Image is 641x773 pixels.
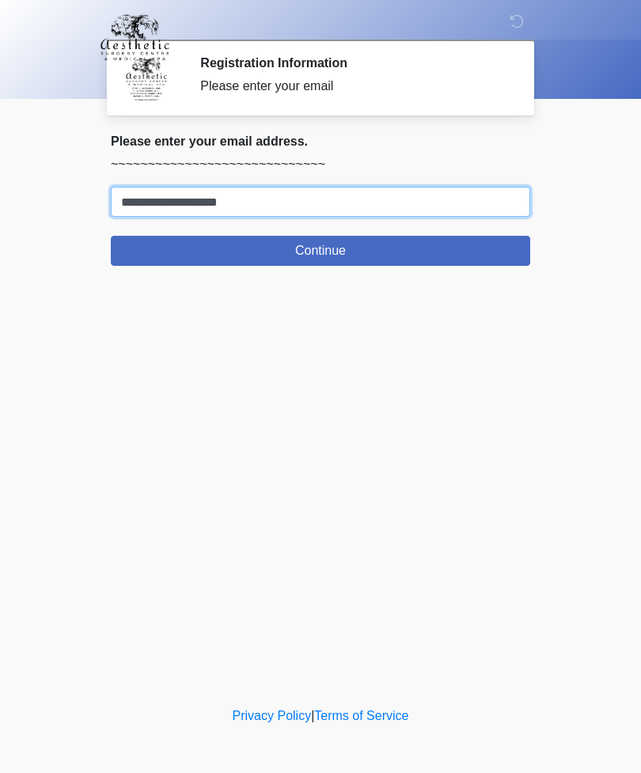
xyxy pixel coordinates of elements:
p: ~~~~~~~~~~~~~~~~~~~~~~~~~~~~~ [111,155,530,174]
h2: Please enter your email address. [111,134,530,149]
a: Privacy Policy [233,709,312,722]
div: Please enter your email [200,77,506,96]
img: Aesthetic Surgery Centre, PLLC Logo [95,12,175,63]
a: Terms of Service [314,709,408,722]
button: Continue [111,236,530,266]
a: | [311,709,314,722]
img: Agent Avatar [123,55,170,103]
